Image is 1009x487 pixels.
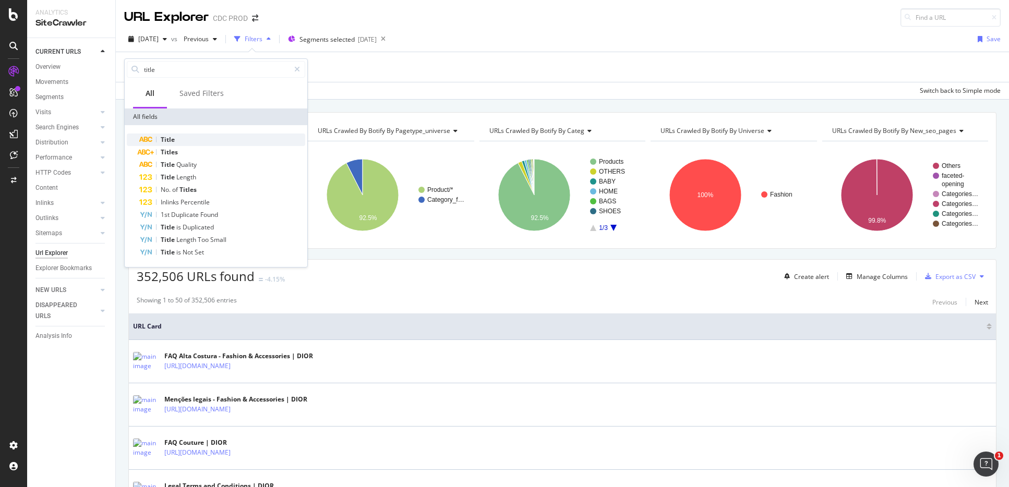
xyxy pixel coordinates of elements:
div: Save [987,34,1001,43]
a: [URL][DOMAIN_NAME] [164,447,231,458]
button: Create alert [780,268,829,285]
svg: A chart. [651,150,816,240]
svg: A chart. [822,150,988,240]
a: Outlinks [35,213,98,224]
img: Equal [259,278,263,281]
div: FAQ Alta Costura - Fashion & Accessories | DIOR [164,351,313,361]
span: URLs Crawled By Botify By categ [489,126,584,135]
div: Url Explorer [35,248,68,259]
span: Percentile [181,198,210,206]
div: Movements [35,77,68,88]
a: Distribution [35,137,98,148]
span: Quality [176,160,197,169]
text: faceted- [942,172,964,179]
div: Saved Filters [179,88,224,99]
span: Title [161,160,176,169]
div: DISAPPEARED URLS [35,300,88,322]
div: CURRENT URLS [35,46,81,57]
div: Analytics [35,8,107,17]
text: 92.5% [531,214,548,222]
span: 1st [161,210,171,219]
div: Filters [245,34,262,43]
span: Duplicate [171,210,200,219]
div: Create alert [794,272,829,281]
text: 100% [698,191,714,199]
span: 2025 Aug. 29th [138,34,159,43]
a: Overview [35,62,108,72]
svg: A chart. [479,150,645,240]
span: is [176,248,183,257]
button: Save [974,31,1001,47]
div: -4.15% [265,275,285,284]
div: Showing 1 to 50 of 352,506 entries [137,296,237,308]
button: Filters [230,31,275,47]
a: Search Engines [35,122,98,133]
span: vs [171,34,179,43]
a: Visits [35,107,98,118]
div: A chart. [308,150,474,240]
span: Length [176,235,198,244]
div: Outlinks [35,213,58,224]
div: Performance [35,152,72,163]
div: HTTP Codes [35,167,71,178]
text: BABY [599,178,616,185]
div: Search Engines [35,122,79,133]
a: [URL][DOMAIN_NAME] [164,404,231,415]
img: main image [133,352,159,371]
button: Segments selected[DATE] [284,31,377,47]
span: Duplicated [183,223,214,232]
span: URLs Crawled By Botify By new_seo_pages [832,126,956,135]
text: opening [942,180,964,188]
span: Titles [179,185,197,194]
text: BAGS [599,198,616,205]
span: Length [176,173,196,181]
button: Previous [179,31,221,47]
a: NEW URLS [35,285,98,296]
button: Switch back to Simple mode [916,82,1001,99]
text: HOME [599,188,618,195]
h4: URLs Crawled By Botify By pagetype_universe [316,123,466,139]
span: Too [198,235,210,244]
input: Find a URL [900,8,1001,27]
div: Segments [35,92,64,103]
a: Segments [35,92,108,103]
text: Others [942,162,960,169]
text: Categories… [942,220,978,227]
iframe: Intercom live chat [974,452,999,477]
div: Content [35,182,58,193]
a: [URL][DOMAIN_NAME] [164,361,231,371]
text: SHOES [599,208,621,215]
span: 352,506 URLs found [137,267,255,285]
text: Categories… [942,200,978,208]
a: CURRENT URLS [35,46,98,57]
a: Sitemaps [35,228,98,239]
span: Title [161,248,176,257]
div: All fields [125,108,307,125]
span: is [176,223,183,232]
h4: URLs Crawled By Botify By categ [487,123,636,139]
div: Sitemaps [35,228,62,239]
button: [DATE] [124,31,171,47]
span: URLs Crawled By Botify By universe [660,126,764,135]
span: Found [200,210,218,219]
a: Movements [35,77,108,88]
text: OTHERS [599,168,625,175]
img: main image [133,439,159,457]
text: Products [599,158,623,165]
div: Analysis Info [35,331,72,342]
h4: URLs Crawled By Botify By universe [658,123,807,139]
span: URLs Crawled By Botify By pagetype_universe [318,126,450,135]
a: Url Explorer [35,248,108,259]
a: Explorer Bookmarks [35,263,108,274]
div: CDC PROD [213,13,248,23]
img: main image [133,395,159,414]
h4: URLs Crawled By Botify By new_seo_pages [830,123,979,139]
text: 99.8% [868,217,886,224]
text: Categories… [942,190,978,198]
text: 92.5% [359,214,377,222]
a: DISAPPEARED URLS [35,300,98,322]
span: Previous [179,34,209,43]
div: URL Explorer [124,8,209,26]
